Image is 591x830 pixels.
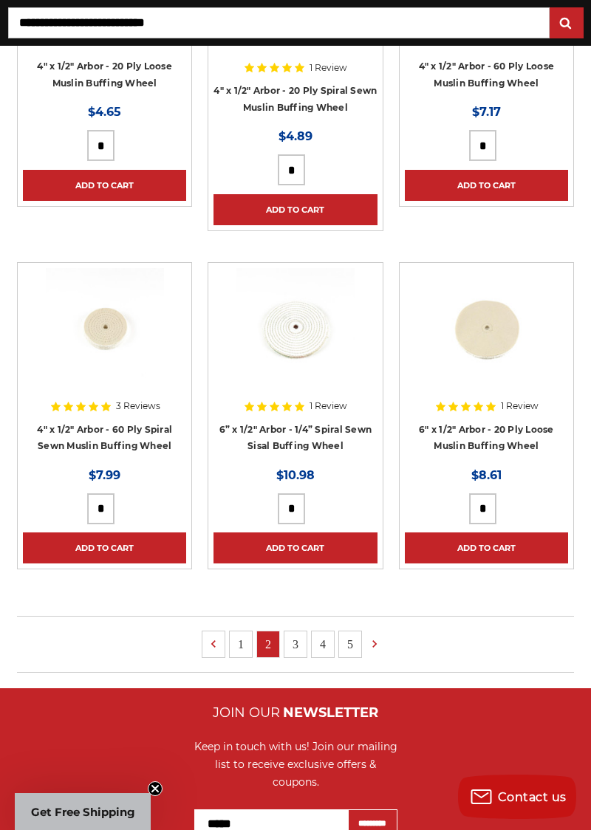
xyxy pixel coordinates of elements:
a: Add to Cart [23,532,186,563]
span: $7.17 [472,105,501,119]
span: JOIN OUR [213,704,280,721]
span: Contact us [498,790,567,804]
span: $4.65 [88,105,121,119]
span: $7.99 [89,468,120,482]
a: 4 inch muslin buffing wheel spiral sewn 60 ply [23,268,186,431]
span: $10.98 [276,468,315,482]
img: 4 inch muslin buffing wheel spiral sewn 60 ply [46,268,164,386]
span: $4.89 [279,129,312,143]
a: Add to Cart [213,194,377,225]
button: Contact us [458,775,576,819]
a: Add to Cart [213,532,377,563]
a: 1 [230,631,252,657]
a: Add to Cart [23,170,186,201]
a: 4 [312,631,334,657]
a: 2 [257,631,279,657]
a: 3 [284,631,307,657]
a: 6 inch sewn once loose buffing wheel muslin cotton 20 ply [405,268,568,431]
span: NEWSLETTER [283,704,378,721]
a: Add to Cart [405,532,568,563]
div: Get Free ShippingClose teaser [15,793,151,830]
a: 5 [339,631,361,657]
div: Keep in touch with us! Join our mailing list to receive exclusive offers & coupons. [191,738,400,791]
a: 4" x 1/2" Arbor - 20 Ply Spiral Sewn Muslin Buffing Wheel [213,85,377,113]
a: Add to Cart [405,170,568,201]
img: 6 inch sewn once loose buffing wheel muslin cotton 20 ply [427,268,545,386]
span: Get Free Shipping [31,805,135,819]
button: Close teaser [148,781,163,796]
img: 6” x 1/2" Arbor - 1/4” Spiral Sewn Sisal Buffing Wheel [236,268,355,386]
span: $8.61 [471,468,502,482]
a: 6” x 1/2" Arbor - 1/4” Spiral Sewn Sisal Buffing Wheel [213,268,377,431]
input: Submit [552,9,581,38]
